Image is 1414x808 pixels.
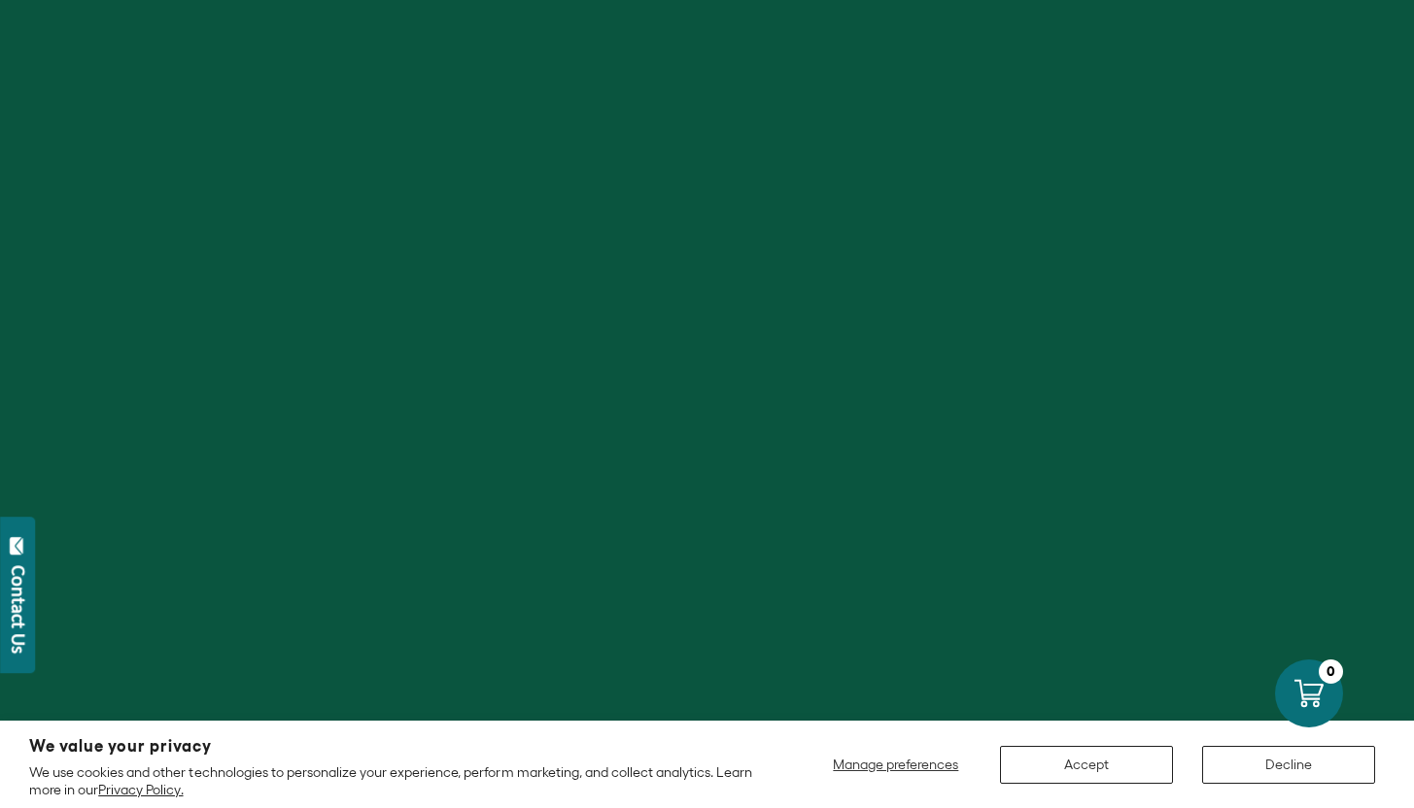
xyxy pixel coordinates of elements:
button: Decline [1202,746,1375,784]
button: Accept [1000,746,1173,784]
a: Privacy Policy. [98,782,183,797]
button: Manage preferences [821,746,971,784]
div: 0 [1319,659,1343,684]
span: Manage preferences [833,757,958,772]
p: We use cookies and other technologies to personalize your experience, perform marketing, and coll... [29,763,753,798]
h2: We value your privacy [29,738,753,755]
div: Contact Us [9,565,28,654]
